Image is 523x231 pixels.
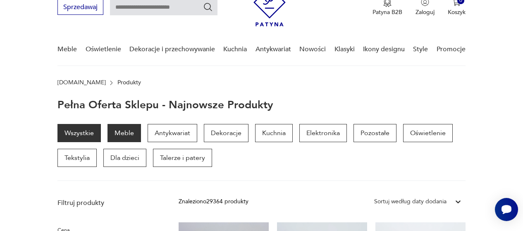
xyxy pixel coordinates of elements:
a: Oświetlenie [86,33,121,65]
p: Koszyk [448,8,466,16]
p: Produkty [117,79,141,86]
p: Zaloguj [416,8,435,16]
a: [DOMAIN_NAME] [57,79,106,86]
button: Szukaj [203,2,213,12]
p: Filtruj produkty [57,198,159,207]
a: Antykwariat [148,124,197,142]
a: Meble [57,33,77,65]
a: Kuchnia [223,33,247,65]
a: Promocje [437,33,466,65]
a: Meble [107,124,141,142]
a: Talerze i patery [153,149,212,167]
p: Patyna B2B [373,8,402,16]
a: Nowości [299,33,326,65]
a: Dla dzieci [103,149,146,167]
div: Sortuj według daty dodania [374,197,447,206]
a: Antykwariat [256,33,291,65]
div: Znaleziono 29364 produkty [179,197,248,206]
a: Sprzedawaj [57,5,103,11]
a: Klasyki [334,33,355,65]
iframe: Smartsupp widget button [495,198,518,221]
a: Wszystkie [57,124,101,142]
a: Ikony designu [363,33,405,65]
h1: Pełna oferta sklepu - najnowsze produkty [57,99,273,111]
a: Elektronika [299,124,347,142]
a: Oświetlenie [403,124,453,142]
a: Dekoracje i przechowywanie [129,33,215,65]
a: Tekstylia [57,149,97,167]
a: Kuchnia [255,124,293,142]
a: Dekoracje [204,124,248,142]
a: Style [413,33,428,65]
a: Pozostałe [353,124,396,142]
